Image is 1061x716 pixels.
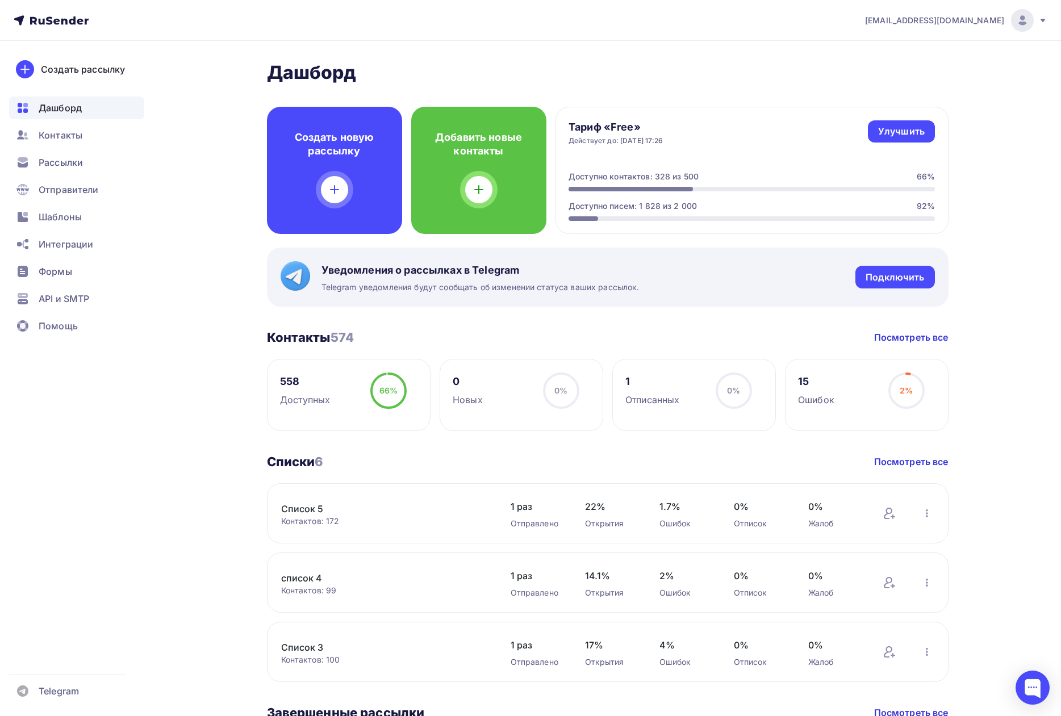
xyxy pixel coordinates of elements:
[39,210,82,224] span: Шаблоны
[808,518,860,529] div: Жалоб
[39,101,82,115] span: Дашборд
[659,500,711,513] span: 1.7%
[39,156,83,169] span: Рассылки
[9,151,144,174] a: Рассылки
[625,375,679,388] div: 1
[453,375,483,388] div: 0
[379,386,398,395] span: 66%
[280,393,330,407] div: Доступных
[9,124,144,146] a: Контакты
[321,263,640,277] span: Уведомления о рассылках в Telegram
[808,569,860,583] span: 0%
[659,518,711,529] div: Ошибок
[585,518,637,529] div: Открытия
[734,587,786,598] div: Отписок
[874,330,949,344] a: Посмотреть все
[511,500,562,513] span: 1 раз
[511,569,562,583] span: 1 раз
[9,260,144,283] a: Формы
[554,386,567,395] span: 0%
[900,386,913,395] span: 2%
[321,282,640,293] span: Telegram уведомления будут сообщать об изменении статуса ваших рассылок.
[281,502,474,516] a: Список 5
[281,516,488,527] div: Контактов: 172
[429,131,528,158] h4: Добавить новые контакты
[41,62,125,76] div: Создать рассылку
[917,171,935,182] div: 66%
[331,330,354,345] span: 574
[865,9,1047,32] a: [EMAIL_ADDRESS][DOMAIN_NAME]
[659,638,711,652] span: 4%
[39,128,82,142] span: Контакты
[39,237,93,251] span: Интеграции
[798,393,834,407] div: Ошибок
[734,656,786,668] div: Отписок
[267,329,354,345] h3: Контакты
[453,393,483,407] div: Новых
[878,125,925,138] div: Улучшить
[734,638,786,652] span: 0%
[9,97,144,119] a: Дашборд
[585,638,637,652] span: 17%
[280,375,330,388] div: 558
[585,656,637,668] div: Открытия
[917,200,935,212] div: 92%
[267,61,949,84] h2: Дашборд
[511,638,562,652] span: 1 раз
[511,587,562,598] div: Отправлено
[727,386,740,395] span: 0%
[39,319,78,333] span: Помощь
[734,500,786,513] span: 0%
[659,569,711,583] span: 2%
[39,183,99,196] span: Отправители
[281,585,488,596] div: Контактов: 99
[9,178,144,201] a: Отправители
[808,500,860,513] span: 0%
[866,271,924,284] div: Подключить
[39,684,79,698] span: Telegram
[281,654,488,665] div: Контактов: 100
[585,569,637,583] span: 14.1%
[734,518,786,529] div: Отписок
[315,454,323,469] span: 6
[865,15,1004,26] span: [EMAIL_ADDRESS][DOMAIN_NAME]
[569,120,663,134] h4: Тариф «Free»
[569,136,663,145] div: Действует до: [DATE] 17:26
[798,375,834,388] div: 15
[39,292,89,305] span: API и SMTP
[281,571,474,585] a: список 4
[511,518,562,529] div: Отправлено
[808,638,860,652] span: 0%
[734,569,786,583] span: 0%
[808,656,860,668] div: Жалоб
[267,454,324,470] h3: Списки
[569,171,699,182] div: Доступно контактов: 328 из 500
[659,587,711,598] div: Ошибок
[659,656,711,668] div: Ошибок
[585,587,637,598] div: Открытия
[808,587,860,598] div: Жалоб
[511,656,562,668] div: Отправлено
[569,200,697,212] div: Доступно писем: 1 828 из 2 000
[281,640,474,654] a: Список 3
[39,265,72,278] span: Формы
[625,393,679,407] div: Отписанных
[285,131,384,158] h4: Создать новую рассылку
[585,500,637,513] span: 22%
[9,206,144,228] a: Шаблоны
[874,455,949,468] a: Посмотреть все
